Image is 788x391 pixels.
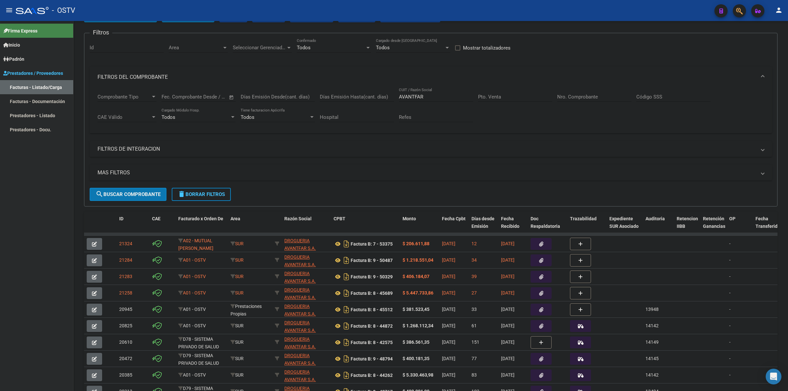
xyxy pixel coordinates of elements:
[52,3,75,18] span: - OSTV
[403,241,429,246] strong: $ 206.611,88
[442,257,455,263] span: [DATE]
[403,323,433,328] strong: $ 1.268.112,34
[567,212,607,241] datatable-header-cell: Trazabilidad
[501,307,514,312] span: [DATE]
[674,212,700,241] datatable-header-cell: Retencion IIBB
[230,356,244,361] span: SUR
[501,339,514,345] span: [DATE]
[178,238,213,258] span: A02 - MUTUAL [PERSON_NAME] (SMP Salud)
[471,241,477,246] span: 12
[230,372,244,378] span: SUR
[729,290,731,295] span: -
[607,212,643,241] datatable-header-cell: Expediente SUR Asociado
[342,321,351,331] i: Descargar documento
[442,216,466,221] span: Fecha Cpbt
[98,94,151,100] span: Comprobante Tipo
[284,303,328,316] div: 30708335416
[183,257,206,263] span: A01 - OSTV
[501,372,514,378] span: [DATE]
[284,254,316,267] span: DROGUERIA AVANTFAR S.A.
[331,212,400,241] datatable-header-cell: CPBT
[351,340,393,345] strong: Factura B: 8 - 42575
[284,286,328,300] div: 30708335416
[119,372,132,378] span: 20385
[162,114,175,120] span: Todos
[646,338,659,346] div: 14149
[677,216,698,229] span: Retencion IIBB
[183,372,206,378] span: A01 - OSTV
[230,290,244,295] span: SUR
[176,212,228,241] datatable-header-cell: Facturado x Orden De
[119,307,132,312] span: 20945
[98,169,756,176] mat-panel-title: MAS FILTROS
[119,216,123,221] span: ID
[646,322,659,330] div: 14142
[442,241,455,246] span: [DATE]
[117,212,149,241] datatable-header-cell: ID
[169,45,222,51] span: Area
[342,354,351,364] i: Descargar documento
[284,368,328,382] div: 30708335416
[471,274,477,279] span: 39
[342,288,351,298] i: Descargar documento
[98,145,756,153] mat-panel-title: FILTROS DE INTEGRACION
[183,274,206,279] span: A01 - OSTV
[501,216,519,229] span: Fecha Recibido
[570,216,597,221] span: Trazabilidad
[351,274,393,279] strong: Factura B: 9 - 50329
[471,216,494,229] span: Días desde Emisión
[528,212,567,241] datatable-header-cell: Doc Respaldatoria
[230,304,262,316] span: Prestaciones Propias
[178,337,219,357] span: D78 - SISTEMA PRIVADO DE SALUD S.A (MUTUAL)
[755,216,780,229] span: Fecha Transferido
[172,188,231,201] button: Borrar Filtros
[403,339,429,345] strong: $ 386.561,35
[90,188,166,201] button: Buscar Comprobante
[442,372,455,378] span: [DATE]
[729,274,731,279] span: -
[152,216,161,221] span: CAE
[646,306,659,313] div: 13948
[403,274,429,279] strong: $ 406.184,07
[149,212,176,241] datatable-header-cell: CAE
[284,216,312,221] span: Razón Social
[342,255,351,266] i: Descargar documento
[403,257,433,263] strong: $ 1.218.551,04
[351,258,393,263] strong: Factura B: 9 - 50487
[90,28,112,37] h3: Filtros
[5,6,13,14] mat-icon: menu
[228,94,235,101] button: Open calendar
[442,339,455,345] span: [DATE]
[442,274,455,279] span: [DATE]
[178,191,225,197] span: Borrar Filtros
[119,339,132,345] span: 20610
[471,372,477,378] span: 83
[376,45,390,51] span: Todos
[471,323,477,328] span: 61
[284,353,316,366] span: DROGUERIA AVANTFAR S.A.
[284,336,328,349] div: 30708335416
[342,272,351,282] i: Descargar documento
[96,190,103,198] mat-icon: search
[463,44,511,52] span: Mostrar totalizadores
[284,369,316,382] span: DROGUERIA AVANTFAR S.A.
[183,290,206,295] span: A01 - OSTV
[119,274,132,279] span: 21283
[643,212,674,241] datatable-header-cell: Auditoria
[442,356,455,361] span: [DATE]
[178,216,223,221] span: Facturado x Orden De
[729,216,735,221] span: OP
[284,237,328,251] div: 30708335416
[183,307,206,312] span: A01 - OSTV
[531,216,560,229] span: Doc Respaldatoria
[230,323,244,328] span: SUR
[646,355,659,362] div: 14145
[351,241,393,247] strong: Factura B: 7 - 53375
[729,339,731,345] span: -
[119,323,132,328] span: 20825
[403,307,429,312] strong: $ 381.523,45
[230,274,244,279] span: SUR
[282,212,331,241] datatable-header-cell: Razón Social
[183,323,206,328] span: A01 - OSTV
[501,257,514,263] span: [DATE]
